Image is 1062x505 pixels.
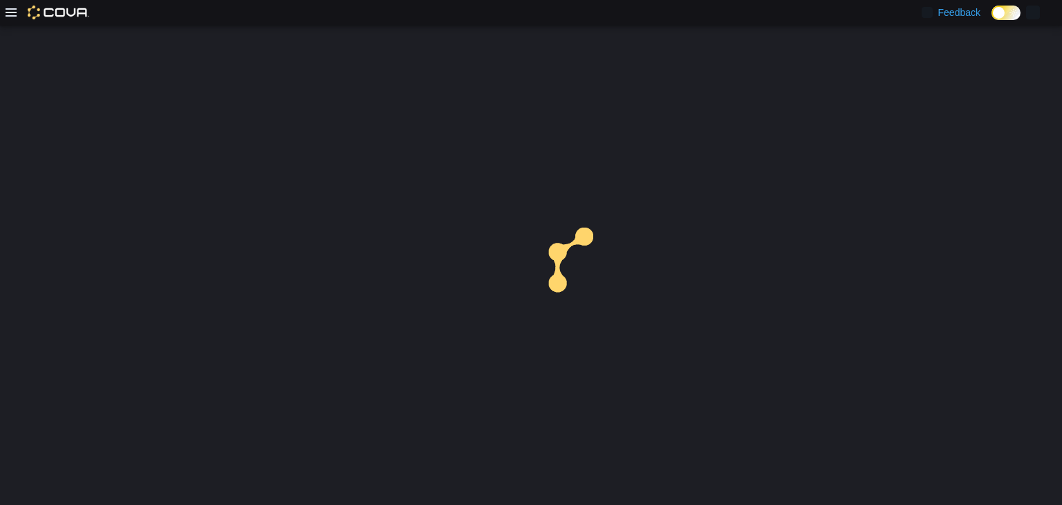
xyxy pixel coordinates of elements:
input: Dark Mode [991,6,1021,20]
img: Cova [28,6,89,19]
span: Feedback [938,6,980,19]
img: cova-loader [531,217,635,321]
